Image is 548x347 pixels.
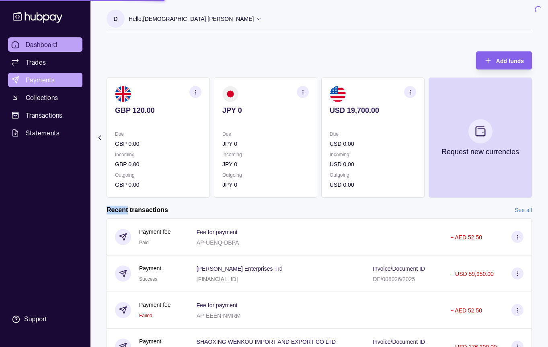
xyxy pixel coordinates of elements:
p: Fee for payment [197,302,238,308]
p: Request new currencies [441,147,519,156]
p: Payment [139,264,161,273]
p: JPY 0 [222,106,309,115]
p: Invoice/Document ID [373,265,425,272]
a: Transactions [8,108,82,122]
p: USD 0.00 [330,180,416,189]
p: Payment fee [139,227,171,236]
h2: Recent transactions [107,206,168,214]
a: Statements [8,126,82,140]
a: See all [515,206,532,214]
p: SHAOXING WENKOU IMPORT AND EXPORT CO LTD [197,339,336,345]
p: DE/008026/2025 [373,276,415,282]
p: Incoming [222,150,309,159]
p: GBP 0.00 [115,180,201,189]
p: Invoice/Document ID [373,339,425,345]
span: Transactions [26,110,63,120]
p: Due [115,130,201,139]
a: Trades [8,55,82,69]
p: Outgoing [222,171,309,180]
p: JPY 0 [222,160,309,169]
p: Outgoing [115,171,201,180]
p: [PERSON_NAME] Enterprises Trd [197,265,283,272]
p: Incoming [115,150,201,159]
p: GBP 0.00 [115,160,201,169]
p: Due [222,130,309,139]
button: Add funds [476,51,532,69]
p: Incoming [330,150,416,159]
div: Support [24,315,47,324]
span: Trades [26,57,46,67]
p: [FINANCIAL_ID] [197,276,238,282]
span: Success [139,276,157,282]
p: Fee for payment [197,229,238,235]
span: Add funds [496,58,524,64]
p: Due [330,130,416,139]
a: Support [8,311,82,328]
p: Hello, [DEMOGRAPHIC_DATA] [PERSON_NAME] [129,14,254,23]
img: gb [115,86,131,102]
p: AP-EEEN-NMRM [197,312,241,319]
a: Payments [8,73,82,87]
p: Payment fee [139,300,171,309]
p: Payment [139,337,161,346]
img: jp [222,86,238,102]
p: D [113,14,117,23]
p: JPY 0 [222,180,309,189]
span: Dashboard [26,40,57,49]
p: USD 0.00 [330,139,416,148]
p: − AED 52.50 [450,307,482,314]
p: − AED 52.50 [450,234,482,241]
img: us [330,86,346,102]
p: − USD 59,950.00 [450,271,494,277]
span: Failed [139,313,152,318]
button: Request new currencies [429,78,532,198]
p: GBP 120.00 [115,106,201,115]
p: USD 19,700.00 [330,106,416,115]
p: Outgoing [330,171,416,180]
span: Collections [26,93,58,102]
p: JPY 0 [222,139,309,148]
p: USD 0.00 [330,160,416,169]
span: Statements [26,128,60,138]
span: Paid [139,240,149,245]
p: GBP 0.00 [115,139,201,148]
span: Payments [26,75,55,85]
a: Collections [8,90,82,105]
p: AP-UENQ-DBPA [197,239,239,246]
a: Dashboard [8,37,82,52]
